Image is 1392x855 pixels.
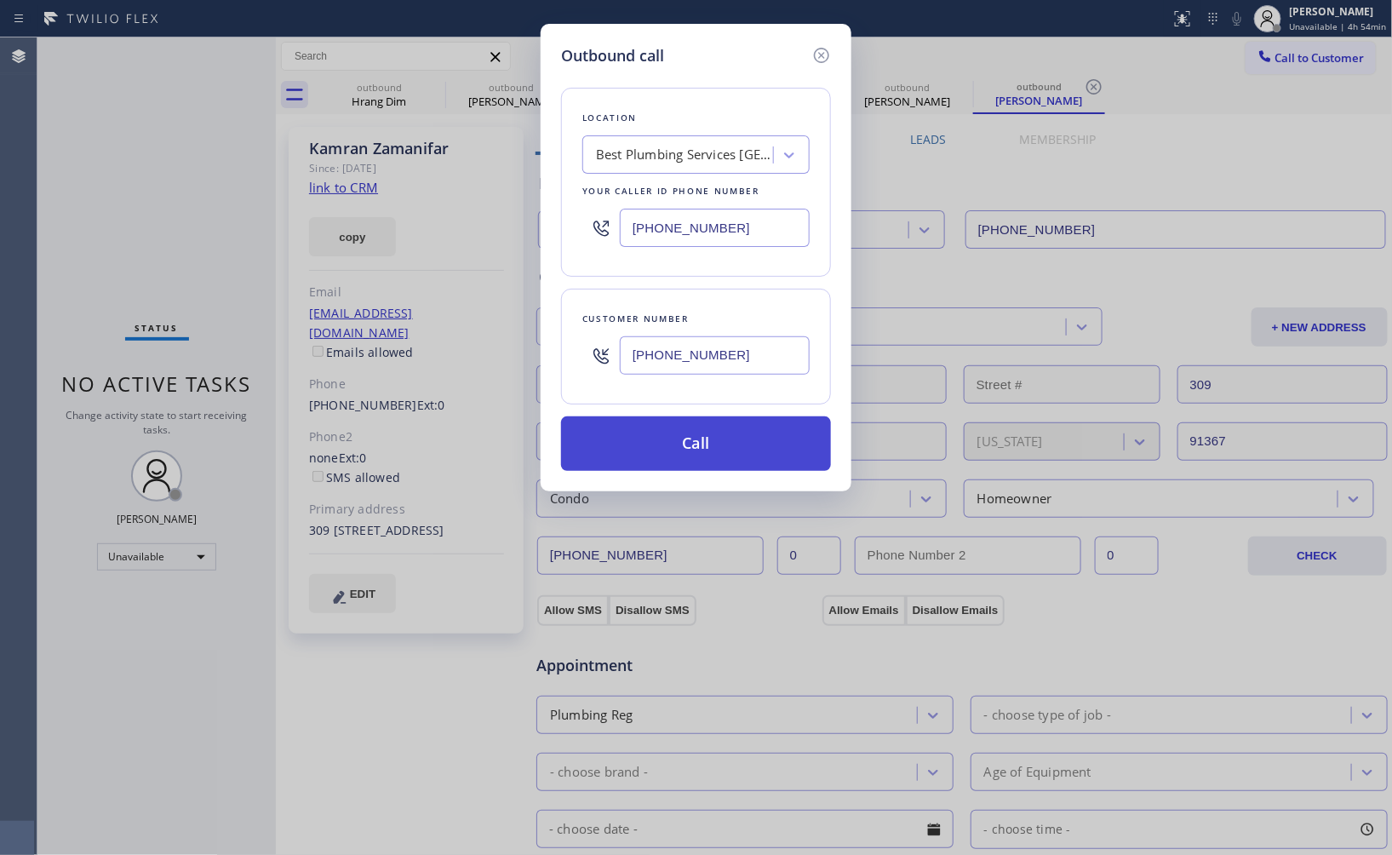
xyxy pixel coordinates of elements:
div: Your caller id phone number [582,182,810,200]
div: Customer number [582,310,810,328]
button: Call [561,416,831,471]
div: Best Plumbing Services [GEOGRAPHIC_DATA] [596,146,775,165]
div: Location [582,109,810,127]
h5: Outbound call [561,44,664,67]
input: (123) 456-7890 [620,209,810,247]
input: (123) 456-7890 [620,336,810,375]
